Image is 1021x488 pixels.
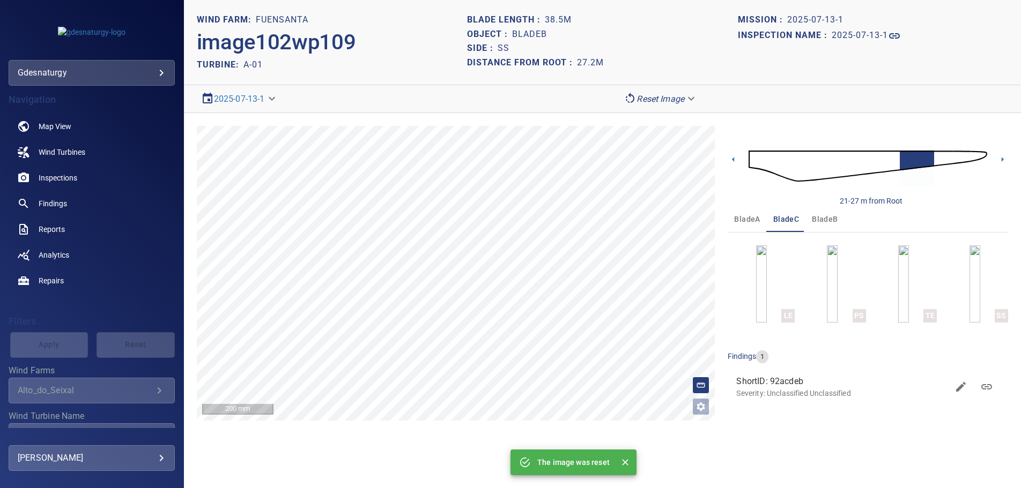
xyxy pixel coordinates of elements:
h1: Fuensanta [256,15,308,25]
button: SS [941,245,1008,322]
span: ShortID: 92acdeb [736,375,948,388]
span: Reports [39,224,65,235]
span: Findings [39,198,67,209]
p: The image was reset [537,457,610,468]
a: 2025-07-13-1 [832,29,901,42]
div: [PERSON_NAME] [18,449,166,467]
div: SS [995,309,1008,322]
div: Wind Farms [9,378,175,403]
span: findings [728,352,756,361]
h1: Distance from root : [467,58,577,68]
a: LE [756,245,767,322]
button: Close [618,455,632,469]
h2: TURBINE: [197,59,243,70]
div: gdesnaturgy [9,60,175,86]
button: Open image filters and tagging options [692,398,709,415]
h1: Mission : [738,15,787,25]
em: Reset Image [637,94,684,104]
h2: image102wp109 [197,29,356,55]
div: Reset Image [619,89,701,108]
span: bladeA [734,213,760,226]
img: gdesnaturgy-logo [58,27,125,37]
h1: 38.5m [545,15,572,25]
p: Severity: Unclassified Unclassified [736,388,948,399]
a: findings noActive [9,191,175,216]
div: TE [923,309,937,322]
a: SS [970,245,980,322]
a: 2025-07-13-1 [214,94,265,104]
button: PS [799,245,866,322]
span: Repairs [39,275,64,286]
a: reports noActive [9,216,175,242]
img: d [749,137,987,195]
h1: 27.2m [577,58,604,68]
h4: Navigation [9,94,175,105]
a: repairs noActive [9,268,175,294]
label: Wind Farms [9,366,175,375]
h1: Inspection name : [738,31,832,41]
span: Wind Turbines [39,147,85,157]
span: bladeB [812,213,838,226]
a: windturbines noActive [9,139,175,165]
a: PS [827,245,838,322]
h1: Object : [467,29,512,40]
div: gdesnaturgy [18,64,166,81]
h2: A-01 [243,59,263,70]
div: LE [781,309,795,322]
a: analytics noActive [9,242,175,268]
h1: bladeB [512,29,547,40]
a: inspections noActive [9,165,175,191]
h4: Filters [9,316,175,327]
h1: 2025-07-13-1 [832,31,888,41]
h1: Blade length : [467,15,545,25]
a: map noActive [9,114,175,139]
span: Inspections [39,172,77,183]
button: LE [728,245,795,322]
span: Analytics [39,250,69,260]
div: Wind Turbine Name [9,423,175,449]
h1: SS [498,43,509,54]
span: Map View [39,121,71,132]
span: bladeC [773,213,799,226]
div: PS [853,309,866,322]
label: Wind Turbine Name [9,412,175,421]
button: TE [870,245,937,322]
h1: 2025-07-13-1 [787,15,844,25]
a: TE [898,245,909,322]
h1: WIND FARM: [197,15,256,25]
div: 2025-07-13-1 [197,89,282,108]
div: 21-27 m from Root [840,196,902,206]
div: Alto_do_Seixal [18,385,153,395]
span: 1 [756,352,768,362]
h1: Side : [467,43,498,54]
